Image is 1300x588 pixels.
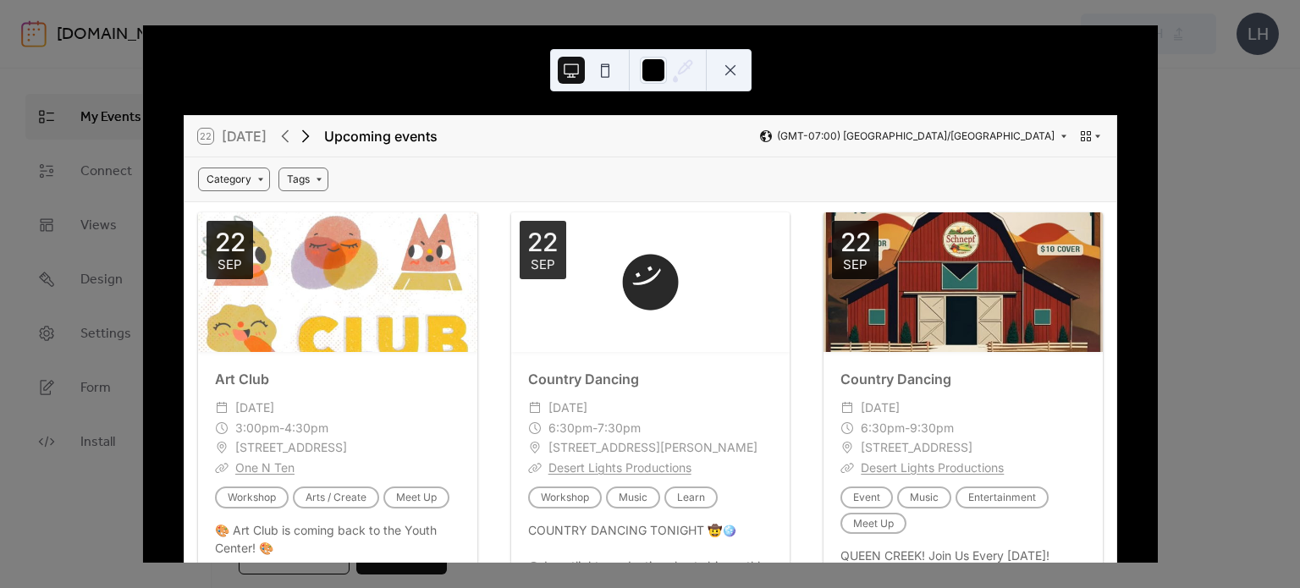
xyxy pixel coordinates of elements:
div: ​ [840,398,854,418]
span: - [279,418,284,438]
a: Art Club [215,371,269,387]
span: [STREET_ADDRESS] [235,437,347,458]
div: ​ [215,458,229,478]
span: [DATE] [548,398,587,418]
span: 6:30pm [861,418,905,438]
div: ​ [528,458,542,478]
span: 4:30pm [284,418,328,438]
div: ​ [840,418,854,438]
span: 6:30pm [548,418,592,438]
span: (GMT-07:00) [GEOGRAPHIC_DATA]/[GEOGRAPHIC_DATA] [777,131,1055,141]
div: ​ [528,437,542,458]
div: ​ [840,437,854,458]
div: ​ [840,458,854,478]
span: 3:00pm [235,418,279,438]
span: - [592,418,598,438]
div: 22 [215,229,245,255]
span: [DATE] [861,398,900,418]
div: 22 [840,229,871,255]
span: [STREET_ADDRESS] [861,437,972,458]
div: ​ [215,437,229,458]
span: [DATE] [235,398,274,418]
div: ​ [215,398,229,418]
span: - [905,418,910,438]
a: Country Dancing [528,371,639,387]
a: Country Dancing [840,371,951,387]
div: Sep [843,258,868,271]
div: Upcoming events [324,126,438,146]
div: 22 [527,229,558,255]
div: ​ [528,398,542,418]
a: Desert Lights Productions [548,460,691,475]
div: Sep [218,258,242,271]
a: One N Ten [235,460,295,475]
span: 7:30pm [598,418,641,438]
div: Sep [531,258,555,271]
div: ​ [528,418,542,438]
a: Desert Lights Productions [861,460,1004,475]
div: ​ [215,418,229,438]
span: [STREET_ADDRESS][PERSON_NAME] [548,437,757,458]
span: 9:30pm [910,418,954,438]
